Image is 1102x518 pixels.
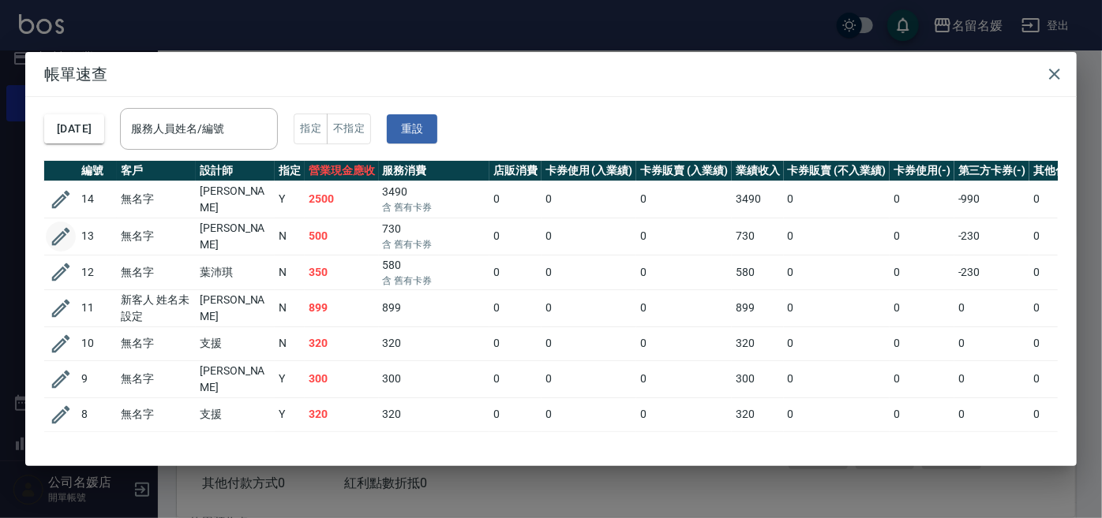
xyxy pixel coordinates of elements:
[954,161,1030,181] th: 第三方卡券(-)
[275,161,305,181] th: 指定
[542,255,637,289] td: 0
[77,360,117,397] td: 9
[954,255,1030,289] td: -230
[636,360,732,397] td: 0
[196,289,275,326] td: [PERSON_NAME]
[117,255,196,289] td: 無名字
[196,255,275,289] td: 葉沛琪
[305,431,379,465] td: 719
[489,161,542,181] th: 店販消費
[383,200,485,214] p: 含 舊有卡券
[636,255,732,289] td: 0
[542,218,637,255] td: 0
[305,397,379,431] td: 320
[117,289,196,326] td: 新客人 姓名未設定
[732,218,784,255] td: 730
[117,181,196,218] td: 無名字
[489,360,542,397] td: 0
[784,326,890,360] td: 0
[387,114,437,143] button: 重設
[784,397,890,431] td: 0
[305,289,379,326] td: 899
[77,255,117,289] td: 12
[784,289,890,326] td: 0
[732,161,784,181] th: 業績收入
[732,360,784,397] td: 300
[784,181,890,218] td: 0
[77,289,117,326] td: 11
[305,161,379,181] th: 營業現金應收
[379,326,489,360] td: 320
[117,397,196,431] td: 無名字
[196,431,275,465] td: 許明雅
[954,218,1030,255] td: -230
[196,161,275,181] th: 設計師
[275,255,305,289] td: N
[954,289,1030,326] td: 0
[489,255,542,289] td: 0
[784,431,890,465] td: 0
[379,181,489,218] td: 3490
[77,431,117,465] td: 7
[636,289,732,326] td: 0
[890,218,954,255] td: 0
[489,431,542,465] td: 0
[379,289,489,326] td: 899
[275,397,305,431] td: Y
[784,161,890,181] th: 卡券販賣 (不入業績)
[379,161,489,181] th: 服務消費
[25,52,1077,96] h2: 帳單速查
[732,181,784,218] td: 3490
[890,255,954,289] td: 0
[305,255,379,289] td: 350
[77,181,117,218] td: 14
[379,218,489,255] td: 730
[890,431,954,465] td: 0
[383,274,485,288] p: 含 舊有卡券
[784,218,890,255] td: 0
[489,181,542,218] td: 0
[890,181,954,218] td: 0
[275,431,305,465] td: N
[542,431,637,465] td: 0
[636,326,732,360] td: 0
[196,360,275,397] td: [PERSON_NAME]
[275,218,305,255] td: N
[489,326,542,360] td: 0
[275,181,305,218] td: Y
[636,181,732,218] td: 0
[44,114,104,143] button: [DATE]
[379,397,489,431] td: 320
[542,397,637,431] td: 0
[636,218,732,255] td: 0
[77,326,117,360] td: 10
[732,326,784,360] td: 320
[117,218,196,255] td: 無名字
[954,397,1030,431] td: 0
[327,114,371,144] button: 不指定
[542,289,637,326] td: 0
[117,326,196,360] td: 無名字
[489,289,542,326] td: 0
[305,360,379,397] td: 300
[542,326,637,360] td: 0
[383,237,485,252] p: 含 舊有卡券
[954,181,1030,218] td: -990
[732,431,784,465] td: 719
[305,181,379,218] td: 2500
[636,431,732,465] td: 0
[77,161,117,181] th: 編號
[275,360,305,397] td: Y
[379,431,489,465] td: 719
[77,397,117,431] td: 8
[196,181,275,218] td: [PERSON_NAME]
[732,397,784,431] td: 320
[954,326,1030,360] td: 0
[117,161,196,181] th: 客戶
[890,397,954,431] td: 0
[542,360,637,397] td: 0
[890,360,954,397] td: 0
[954,431,1030,465] td: 0
[954,360,1030,397] td: 0
[732,255,784,289] td: 580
